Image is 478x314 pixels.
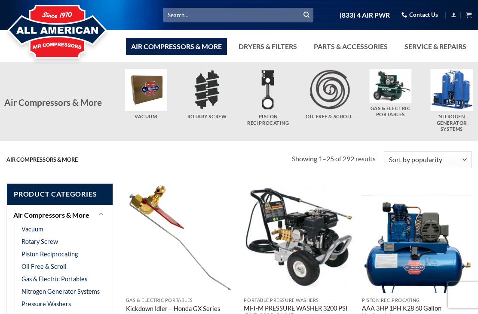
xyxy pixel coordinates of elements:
[233,38,302,55] a: Dryers & Filters
[242,114,294,126] h5: Piston Reciprocating
[119,69,172,120] a: Visit product category Vacuum
[126,183,236,293] img: Kickdown Idler - Honda GX Series
[244,298,353,303] p: Portable Pressure Washers
[431,69,473,111] img: Nitrogen Generator Systems
[181,114,233,120] h5: Rotary Screw
[21,285,100,298] a: Nitrogen Generator Systems
[126,298,236,303] p: Gas & Electric Portables
[126,38,227,55] a: Air Compressors & More
[6,157,292,163] nav: Breadcrumb
[125,69,167,111] img: Vacuum
[364,69,417,118] a: Visit product category Gas & Electric Portables
[119,114,172,120] h5: Vacuum
[303,69,356,120] a: Visit product category Oil Free & Scroll
[21,260,67,273] a: Oil Free & Scroll
[21,273,87,285] a: Gas & Electric Portables
[186,69,228,111] img: Rotary Screw
[340,8,390,23] a: (833) 4 AIR PWR
[242,69,294,126] a: Visit product category Piston Reciprocating
[309,38,393,55] a: Parts & Accessories
[7,184,113,205] span: Product Categories
[96,209,106,220] button: Toggle
[425,69,478,132] a: Visit product category Nitrogen Generator Systems
[362,298,472,303] p: Piston Reciprocating
[21,235,58,248] a: Rotary Screw
[399,38,472,55] a: Service & Repairs
[308,69,350,111] img: Oil Free & Scroll
[247,69,289,111] img: Piston Reciprocating
[369,69,411,103] img: Gas & Electric Portables
[21,223,43,235] a: Vacuum
[425,114,478,132] h5: Nitrogen Generator Systems
[401,8,438,22] a: Contact Us
[362,183,472,293] img: AAA 3HP 1PH K28 60 Gallon Horizontal
[21,298,71,310] a: Pressure Washers
[451,9,457,20] a: Login
[181,69,233,120] a: Visit product category Rotary Screw
[4,97,102,108] span: Air Compressors & More
[292,153,376,164] p: Showing 1–25 of 292 results
[244,183,353,293] img: MI-T-M PRESSURE WASHER 3200 PSI #WP-3200-OMHB
[303,114,356,120] h5: Oil Free & Scroll
[21,248,78,260] a: Piston Reciprocating
[466,9,472,20] a: View cart
[163,8,313,22] input: Search…
[364,105,417,118] h5: Gas & Electric Portables
[300,9,313,22] button: Submit
[13,207,94,223] a: Air Compressors & More
[384,151,472,168] select: Shop order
